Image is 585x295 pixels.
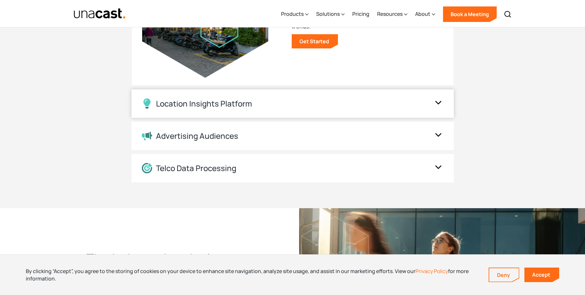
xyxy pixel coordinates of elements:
div: Resources [377,1,407,27]
a: Book a Meeting [443,6,497,22]
div: Solutions [316,10,340,18]
div: Resources [377,10,403,18]
a: Accept [524,268,559,282]
h2: The Industry Leader in Global Foot Traffic Data [86,250,254,284]
a: Deny [489,268,519,282]
img: Location Insights Platform icon [142,98,152,109]
div: By clicking “Accept”, you agree to the storing of cookies on your device to enhance site navigati... [26,268,479,282]
img: Location Data Processing icon [142,163,152,173]
div: Products [281,1,308,27]
img: Advertising Audiences icon [142,132,152,141]
div: Advertising Audiences [156,131,238,141]
a: Get Started [292,34,338,48]
div: Location Insights Platform [156,99,252,108]
a: Privacy Policy [415,268,448,275]
a: home [73,8,126,19]
div: Telco Data Processing [156,164,236,173]
a: Pricing [352,1,369,27]
div: About [415,1,435,27]
div: About [415,10,430,18]
img: Search icon [504,10,512,18]
img: Unacast text logo [73,8,126,19]
div: Solutions [316,1,345,27]
div: Products [281,10,304,18]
